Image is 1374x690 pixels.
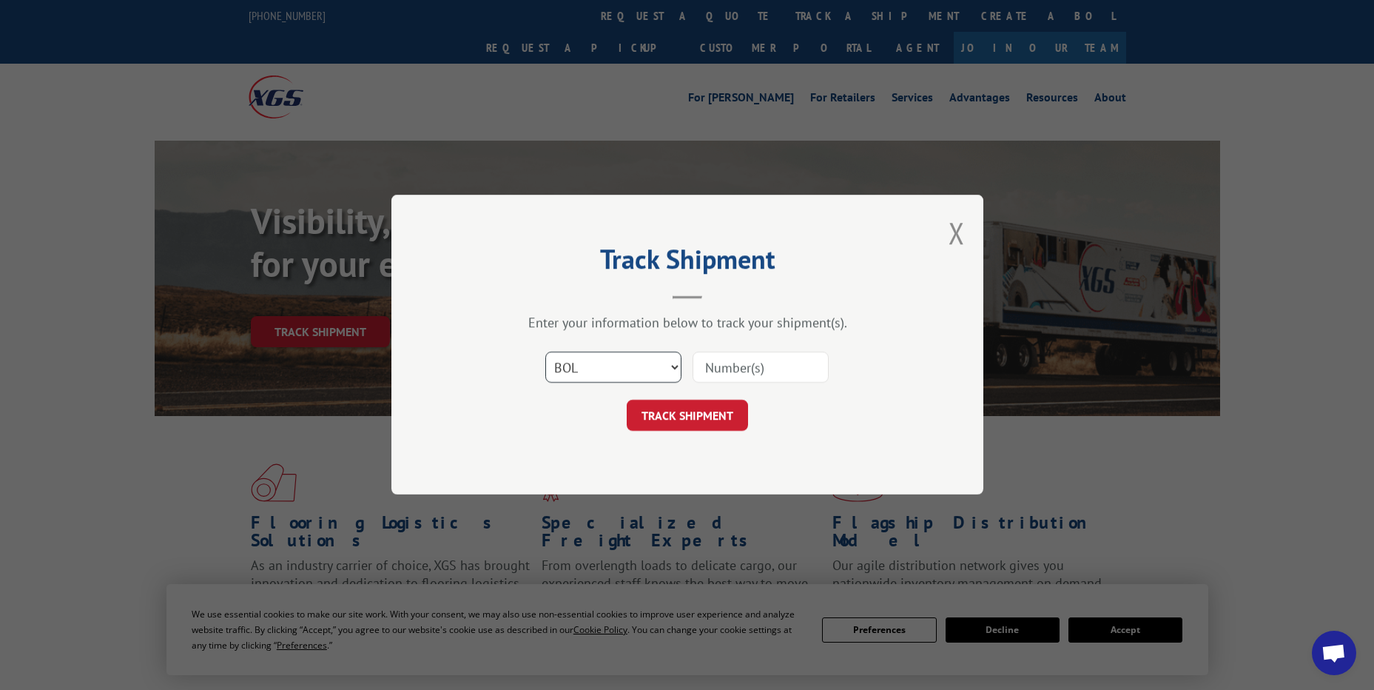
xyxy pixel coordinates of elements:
div: Enter your information below to track your shipment(s). [465,315,909,332]
h2: Track Shipment [465,249,909,277]
input: Number(s) [693,352,829,383]
button: Close modal [949,213,965,252]
div: Open chat [1312,631,1356,675]
button: TRACK SHIPMENT [627,401,748,432]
